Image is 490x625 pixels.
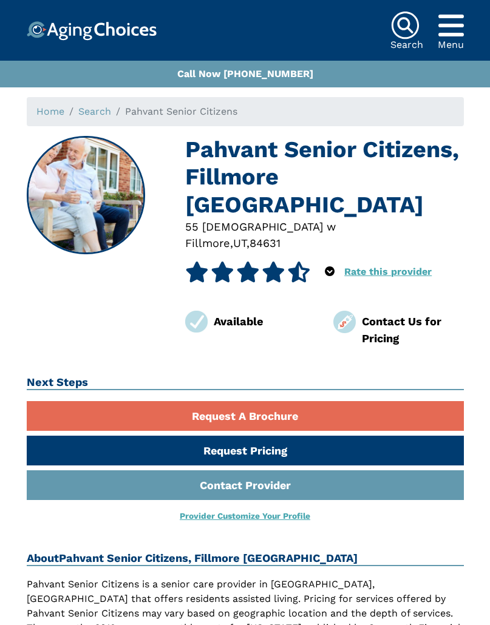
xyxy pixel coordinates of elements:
[177,68,313,79] a: Call Now [PHONE_NUMBER]
[27,436,464,465] a: Request Pricing
[27,401,464,431] a: Request A Brochure
[250,235,281,251] div: 84631
[27,470,464,500] a: Contact Provider
[344,266,432,277] a: Rate this provider
[78,106,111,117] a: Search
[362,313,463,346] div: Contact Us for Pricing
[390,11,420,40] img: search-icon.svg
[233,237,247,249] span: UT
[27,21,157,41] img: Choice!
[36,106,64,117] a: Home
[125,106,237,117] span: Pahvant Senior Citizens
[27,97,464,126] nav: breadcrumb
[27,552,464,566] h2: About Pahvant Senior Citizens, Fillmore [GEOGRAPHIC_DATA]
[27,137,144,254] img: Pahvant Senior Citizens, Fillmore UT
[230,237,233,249] span: ,
[180,511,310,521] a: Provider Customize Your Profile
[325,262,335,282] div: Popover trigger
[185,237,230,249] span: Fillmore
[214,313,315,329] div: Available
[185,218,463,235] div: 55 [DEMOGRAPHIC_DATA] w
[438,11,464,40] div: Popover trigger
[438,40,464,50] div: Menu
[27,376,464,390] h2: Next Steps
[185,136,463,218] h1: Pahvant Senior Citizens, Fillmore [GEOGRAPHIC_DATA]
[247,237,250,249] span: ,
[390,40,423,50] div: Search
